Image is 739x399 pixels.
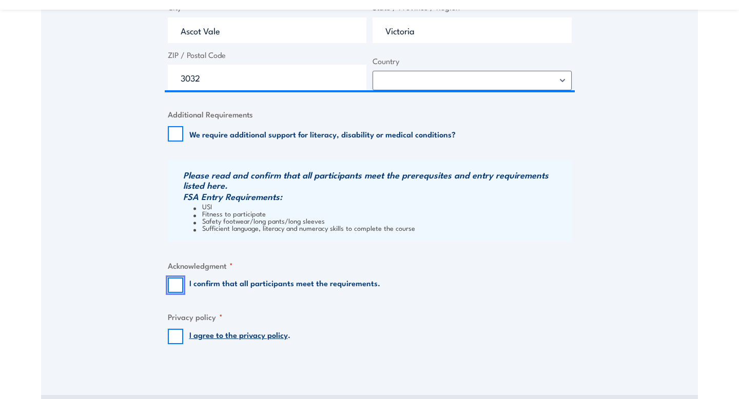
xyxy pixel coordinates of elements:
[189,129,456,139] label: We require additional support for literacy, disability or medical conditions?
[168,311,223,323] legend: Privacy policy
[373,55,572,67] label: Country
[189,277,380,293] label: I confirm that all participants meet the requirements.
[168,260,233,271] legend: Acknowledgment
[193,224,569,231] li: Sufficient language, literacy and numeracy skills to complete the course
[189,329,290,344] label: .
[168,49,367,61] label: ZIP / Postal Code
[183,191,569,202] h3: FSA Entry Requirements:
[193,210,569,217] li: Fitness to participate
[189,329,288,340] a: I agree to the privacy policy
[193,203,569,210] li: USI
[168,108,253,120] legend: Additional Requirements
[193,217,569,224] li: Safety footwear/long pants/long sleeves
[183,170,569,190] h3: Please read and confirm that all participants meet the prerequsites and entry requirements listed...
